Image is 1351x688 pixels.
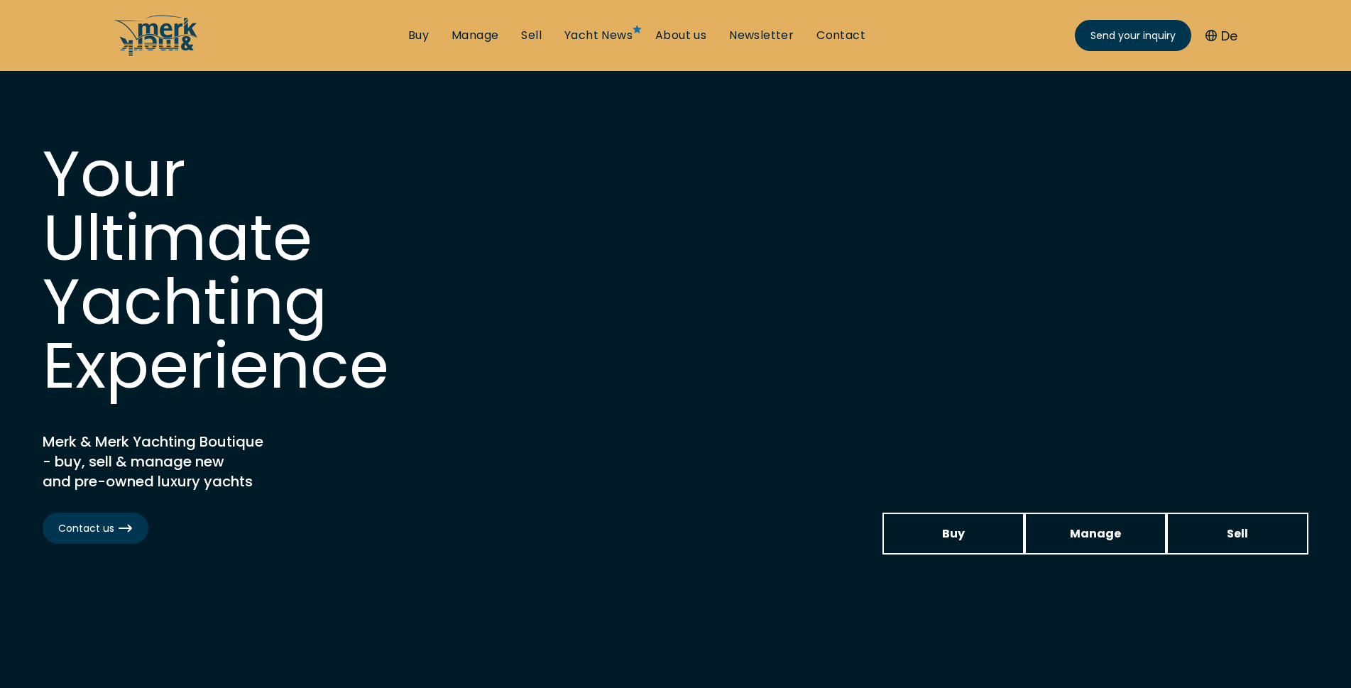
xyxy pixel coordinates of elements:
span: Send your inquiry [1090,28,1176,43]
span: Contact us [58,521,133,536]
h2: Merk & Merk Yachting Boutique - buy, sell & manage new and pre-owned luxury yachts [43,432,398,491]
a: Manage [1024,513,1166,555]
a: Yacht News [564,28,633,43]
a: About us [655,28,706,43]
span: Sell [1227,525,1248,542]
span: Manage [1070,525,1121,542]
a: Newsletter [729,28,794,43]
a: Manage [452,28,498,43]
a: Contact us [43,513,148,544]
a: Contact [816,28,865,43]
a: Send your inquiry [1075,20,1191,51]
h1: Your Ultimate Yachting Experience [43,142,469,398]
a: Sell [1166,513,1308,555]
a: Sell [521,28,542,43]
a: Buy [882,513,1024,555]
span: Buy [942,525,965,542]
button: De [1205,26,1237,45]
a: Buy [408,28,429,43]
